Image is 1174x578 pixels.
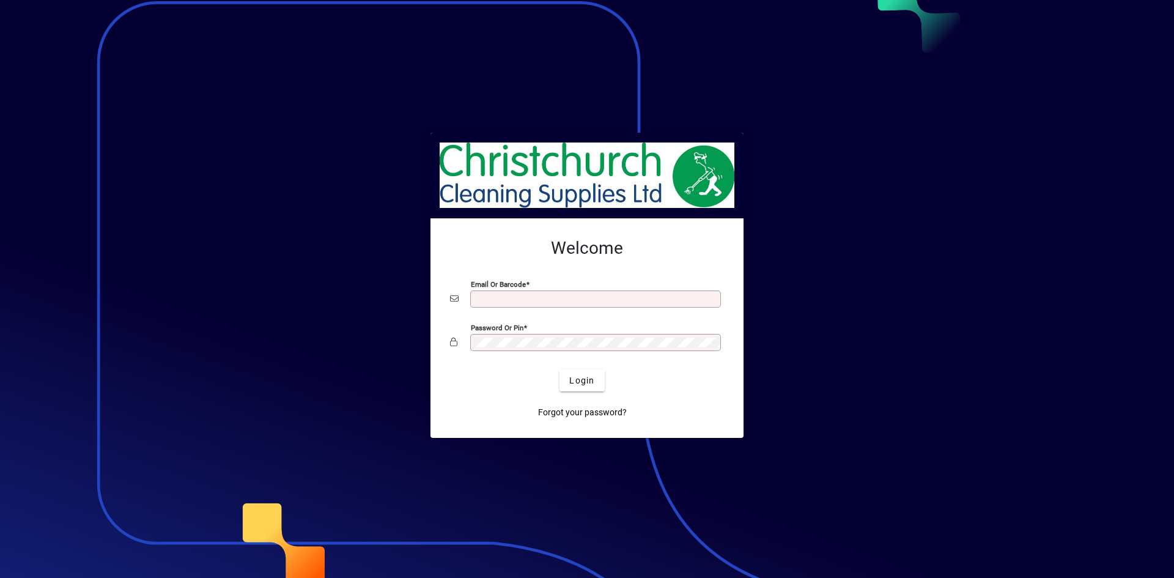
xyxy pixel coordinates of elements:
[559,369,604,391] button: Login
[471,324,523,332] mat-label: Password or Pin
[569,374,594,387] span: Login
[471,280,526,289] mat-label: Email or Barcode
[450,238,724,259] h2: Welcome
[533,401,632,423] a: Forgot your password?
[538,406,627,419] span: Forgot your password?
